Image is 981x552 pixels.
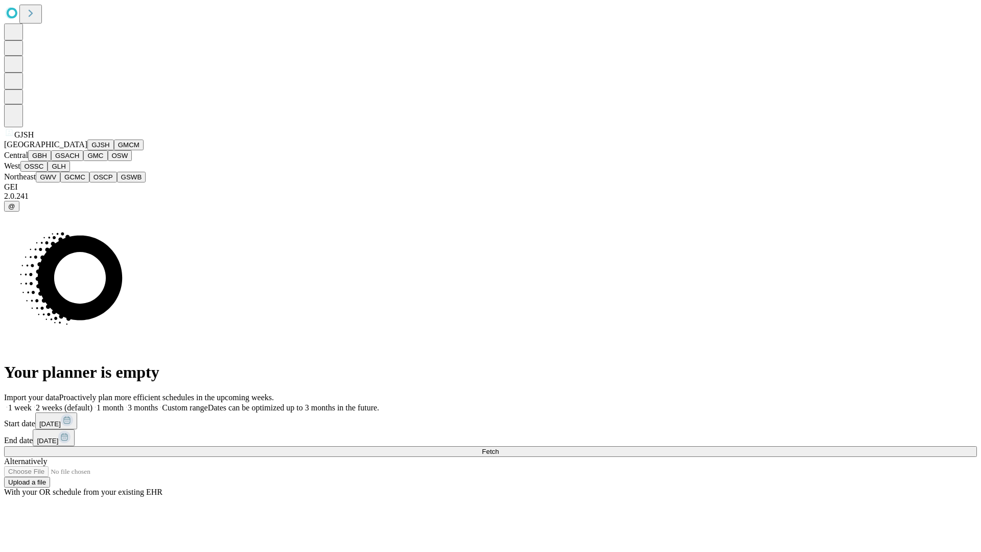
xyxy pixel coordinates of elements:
[4,446,977,457] button: Fetch
[4,429,977,446] div: End date
[14,130,34,139] span: GJSH
[4,151,28,159] span: Central
[20,161,48,172] button: OSSC
[97,403,124,412] span: 1 month
[4,172,36,181] span: Northeast
[36,403,92,412] span: 2 weeks (default)
[48,161,69,172] button: GLH
[87,140,114,150] button: GJSH
[482,448,499,455] span: Fetch
[4,412,977,429] div: Start date
[36,172,60,182] button: GWV
[35,412,77,429] button: [DATE]
[4,182,977,192] div: GEI
[128,403,158,412] span: 3 months
[114,140,144,150] button: GMCM
[39,420,61,428] span: [DATE]
[4,488,162,496] span: With your OR schedule from your existing EHR
[4,140,87,149] span: [GEOGRAPHIC_DATA]
[4,477,50,488] button: Upload a file
[4,162,20,170] span: West
[117,172,146,182] button: GSWB
[28,150,51,161] button: GBH
[108,150,132,161] button: OSW
[208,403,379,412] span: Dates can be optimized up to 3 months in the future.
[59,393,274,402] span: Proactively plan more efficient schedules in the upcoming weeks.
[162,403,207,412] span: Custom range
[51,150,83,161] button: GSACH
[4,457,47,466] span: Alternatively
[8,202,15,210] span: @
[33,429,75,446] button: [DATE]
[37,437,58,445] span: [DATE]
[4,393,59,402] span: Import your data
[83,150,107,161] button: GMC
[4,363,977,382] h1: Your planner is empty
[4,192,977,201] div: 2.0.241
[89,172,117,182] button: OSCP
[4,201,19,212] button: @
[8,403,32,412] span: 1 week
[60,172,89,182] button: GCMC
